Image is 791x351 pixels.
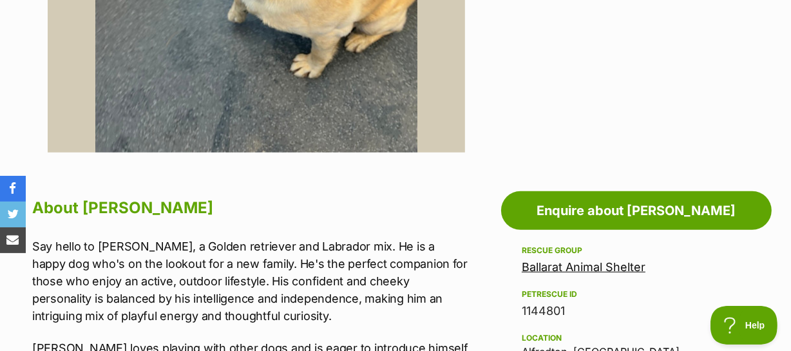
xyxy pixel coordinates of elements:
div: Location [522,333,751,343]
h2: About [PERSON_NAME] [32,194,471,222]
iframe: Help Scout Beacon - Open [710,306,778,345]
div: 1144801 [522,302,751,320]
div: PetRescue ID [522,289,751,299]
div: Rescue group [522,245,751,256]
a: Enquire about [PERSON_NAME] [501,191,772,230]
p: Say hello to [PERSON_NAME], a Golden retriever and Labrador mix. He is a happy dog who's on the l... [32,238,471,325]
a: Ballarat Animal Shelter [522,260,645,274]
